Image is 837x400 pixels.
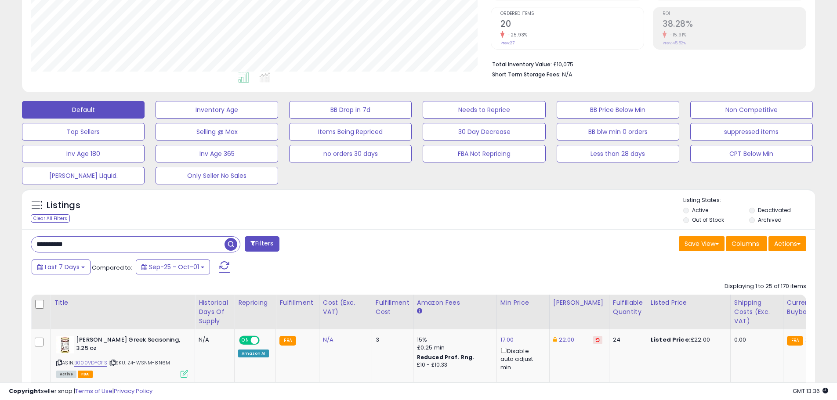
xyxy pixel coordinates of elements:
h2: 38.28% [663,19,806,31]
small: -15.91% [667,32,687,38]
span: 22 [805,335,812,344]
b: Listed Price: [651,335,691,344]
label: Archived [758,216,782,223]
div: Repricing [238,298,272,307]
small: -25.93% [504,32,528,38]
span: | SKU: Z4-WSNM-8N6M [109,359,170,366]
button: Only Seller No Sales [156,167,278,184]
div: Title [54,298,191,307]
button: CPT Below Min [690,145,813,162]
span: Ordered Items [500,11,644,16]
div: Disable auto adjust min [500,346,543,371]
button: no orders 30 days [289,145,412,162]
button: Items Being Repriced [289,123,412,141]
small: FBA [787,336,803,346]
a: B000VDYOFS [74,359,107,367]
label: Deactivated [758,206,791,214]
button: Inv Age 180 [22,145,145,162]
a: Terms of Use [75,387,112,395]
button: Non Competitive [690,101,813,119]
span: Compared to: [92,263,132,272]
div: 3 [376,336,406,344]
button: Actions [768,236,806,251]
a: 22.00 [559,335,575,344]
div: [PERSON_NAME] [553,298,605,307]
div: 24 [613,336,640,344]
span: N/A [562,70,572,79]
button: suppressed items [690,123,813,141]
div: Amazon AI [238,350,269,357]
button: Selling @ Max [156,123,278,141]
p: Listing States: [683,196,815,205]
span: Sep-25 - Oct-01 [149,263,199,271]
h5: Listings [47,199,80,212]
div: Fulfillable Quantity [613,298,643,317]
button: BB Price Below Min [557,101,679,119]
button: BB Drop in 7d [289,101,412,119]
div: £10 - £10.33 [417,361,490,369]
button: Less than 28 days [557,145,679,162]
label: Active [692,206,708,214]
span: ON [240,337,251,344]
div: Min Price [500,298,546,307]
span: Last 7 Days [45,263,80,271]
span: ROI [663,11,806,16]
button: Inv Age 365 [156,145,278,162]
div: Historical Days Of Supply [199,298,231,326]
a: 17.00 [500,335,514,344]
div: Amazon Fees [417,298,493,307]
span: All listings currently available for purchase on Amazon [56,371,76,378]
span: Columns [732,239,759,248]
div: Cost (Exc. VAT) [323,298,368,317]
button: Inventory Age [156,101,278,119]
small: Amazon Fees. [417,307,422,315]
button: Save View [679,236,725,251]
small: FBA [279,336,296,346]
small: Prev: 27 [500,40,515,46]
div: Displaying 1 to 25 of 170 items [725,282,806,291]
button: Columns [726,236,767,251]
div: Shipping Costs (Exc. VAT) [734,298,779,326]
b: Reduced Prof. Rng. [417,353,475,361]
span: 2025-10-9 13:36 GMT [793,387,828,395]
div: £0.25 min [417,344,490,352]
div: seller snap | | [9,387,152,396]
button: BB blw min 0 orders [557,123,679,141]
span: OFF [258,337,272,344]
button: Last 7 Days [32,259,91,274]
a: Privacy Policy [114,387,152,395]
button: Top Sellers [22,123,145,141]
img: 41pMV3-snCL._SL40_.jpg [56,336,74,353]
label: Out of Stock [692,216,724,223]
div: Current Buybox Price [787,298,832,317]
div: Clear All Filters [31,214,70,223]
h2: 20 [500,19,644,31]
b: Total Inventory Value: [492,61,552,68]
button: Sep-25 - Oct-01 [136,259,210,274]
b: Short Term Storage Fees: [492,71,561,78]
div: Listed Price [651,298,727,307]
button: FBA Not Repricing [423,145,545,162]
b: [PERSON_NAME] Greek Seasoning, 3.25 oz [76,336,183,354]
strong: Copyright [9,387,41,395]
div: Fulfillment [279,298,315,307]
button: Filters [245,236,279,252]
small: Prev: 45.52% [663,40,686,46]
span: FBA [78,371,93,378]
button: 30 Day Decrease [423,123,545,141]
div: 15% [417,336,490,344]
button: Needs to Reprice [423,101,545,119]
div: 0.00 [734,336,776,344]
a: N/A [323,335,333,344]
button: Default [22,101,145,119]
div: £22.00 [651,336,724,344]
div: N/A [199,336,228,344]
button: [PERSON_NAME] Liquid. [22,167,145,184]
div: ASIN: [56,336,188,377]
li: £10,075 [492,58,800,69]
div: Fulfillment Cost [376,298,409,317]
